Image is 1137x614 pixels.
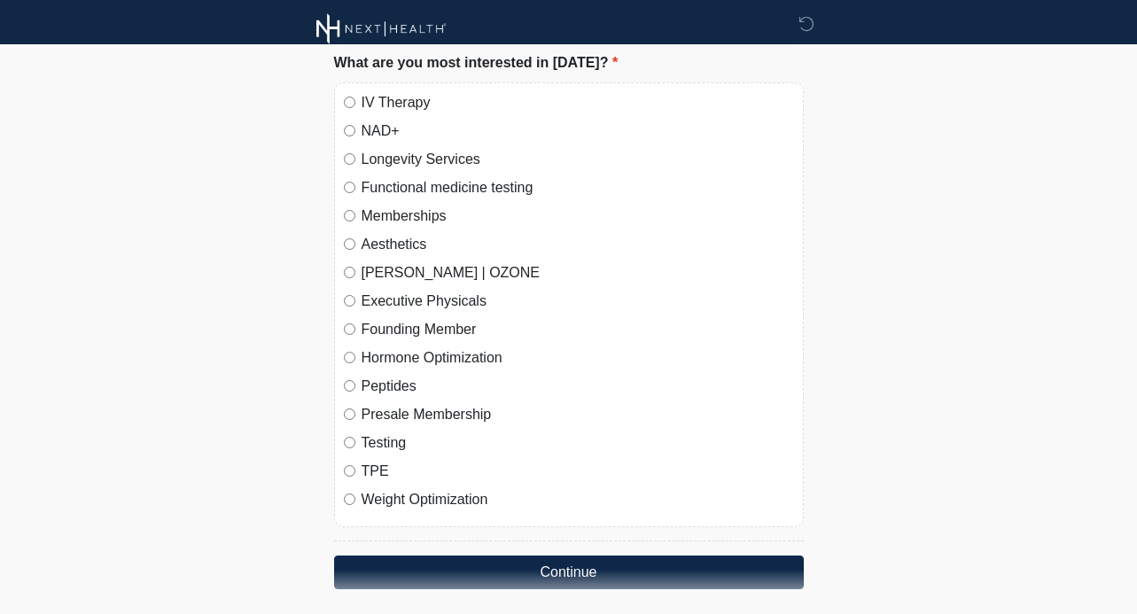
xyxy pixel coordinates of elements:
[344,437,355,448] input: Testing
[362,149,794,170] label: Longevity Services
[362,461,794,482] label: TPE
[362,489,794,510] label: Weight Optimization
[362,291,794,312] label: Executive Physicals
[362,404,794,425] label: Presale Membership
[362,177,794,198] label: Functional medicine testing
[344,494,355,505] input: Weight Optimization
[362,376,794,397] label: Peptides
[362,234,794,255] label: Aesthetics
[362,432,794,454] label: Testing
[362,319,794,340] label: Founding Member
[334,556,804,589] button: Continue
[344,153,355,165] input: Longevity Services
[362,92,794,113] label: IV Therapy
[362,347,794,369] label: Hormone Optimization
[344,182,355,193] input: Functional medicine testing
[344,380,355,392] input: Peptides
[362,120,794,142] label: NAD+
[344,125,355,136] input: NAD+
[344,267,355,278] input: [PERSON_NAME] | OZONE
[344,97,355,108] input: IV Therapy
[344,238,355,250] input: Aesthetics
[344,323,355,335] input: Founding Member
[344,352,355,363] input: Hormone Optimization
[334,52,619,74] label: What are you most interested in [DATE]?
[344,465,355,477] input: TPE
[344,210,355,222] input: Memberships
[362,262,794,284] label: [PERSON_NAME] | OZONE
[344,408,355,420] input: Presale Membership
[344,295,355,307] input: Executive Physicals
[316,13,447,44] img: Next Health Wellness Logo
[362,206,794,227] label: Memberships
